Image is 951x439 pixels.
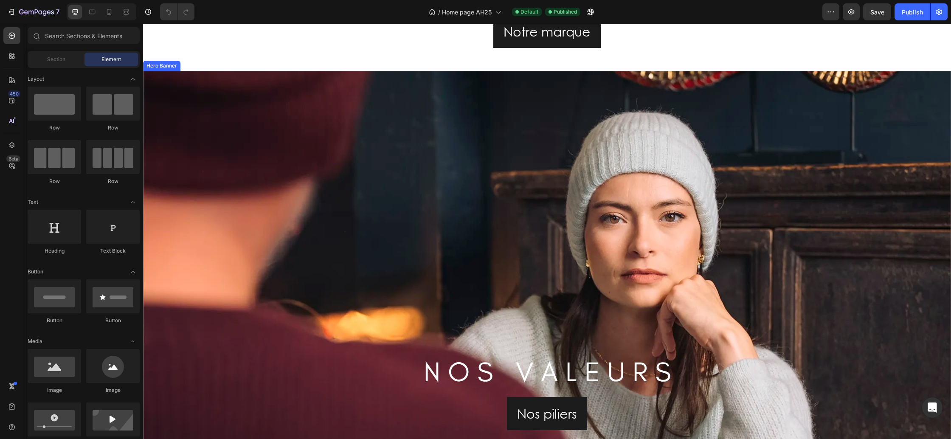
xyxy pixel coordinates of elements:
[101,56,121,63] span: Element
[863,3,891,20] button: Save
[2,38,36,46] div: Hero Banner
[126,195,140,209] span: Toggle open
[86,124,140,132] div: Row
[126,335,140,348] span: Toggle open
[28,124,81,132] div: Row
[8,90,20,97] div: 450
[521,8,538,16] span: Default
[28,198,38,206] span: Text
[86,386,140,394] div: Image
[3,3,63,20] button: 7
[442,8,492,17] span: Home page AH25
[895,3,930,20] button: Publish
[6,155,20,162] div: Beta
[143,24,951,439] iframe: Design area
[160,3,194,20] div: Undo/Redo
[86,247,140,255] div: Text Block
[86,317,140,324] div: Button
[28,75,44,83] span: Layout
[28,338,42,345] span: Media
[438,8,440,17] span: /
[28,317,81,324] div: Button
[86,177,140,185] div: Row
[28,386,81,394] div: Image
[902,8,923,17] div: Publish
[28,247,81,255] div: Heading
[47,56,65,63] span: Section
[156,329,652,367] h2: N O S V A L E U R S
[374,378,434,401] p: Nos piliers
[126,72,140,86] span: Toggle open
[922,397,943,418] div: Open Intercom Messenger
[870,8,884,16] span: Save
[28,177,81,185] div: Row
[28,27,140,44] input: Search Sections & Elements
[56,7,59,17] p: 7
[554,8,577,16] span: Published
[28,268,43,276] span: Button
[126,265,140,279] span: Toggle open
[364,373,444,406] a: Nos piliers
